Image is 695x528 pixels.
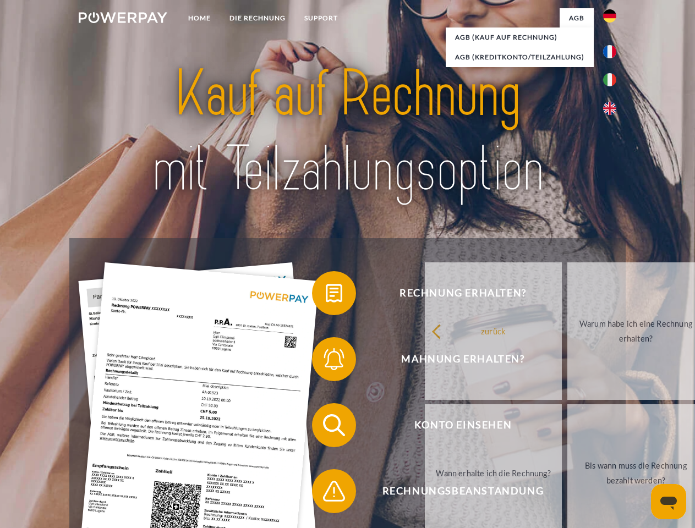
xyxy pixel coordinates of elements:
a: SUPPORT [295,8,347,28]
a: AGB (Kauf auf Rechnung) [446,28,594,47]
img: qb_bill.svg [320,279,348,307]
a: agb [560,8,594,28]
img: qb_bell.svg [320,345,348,373]
img: logo-powerpay-white.svg [79,12,167,23]
img: it [603,73,616,86]
img: qb_warning.svg [320,477,348,505]
button: Rechnung erhalten? [312,271,598,315]
a: DIE RECHNUNG [220,8,295,28]
img: de [603,9,616,23]
img: en [603,102,616,115]
div: zurück [431,323,555,338]
button: Mahnung erhalten? [312,337,598,381]
button: Konto einsehen [312,403,598,447]
a: AGB (Kreditkonto/Teilzahlung) [446,47,594,67]
div: Wann erhalte ich die Rechnung? [431,465,555,480]
img: title-powerpay_de.svg [105,53,590,211]
button: Rechnungsbeanstandung [312,469,598,513]
img: qb_search.svg [320,411,348,439]
img: fr [603,45,616,58]
iframe: Schaltfläche zum Öffnen des Messaging-Fensters [651,484,686,519]
a: Home [179,8,220,28]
